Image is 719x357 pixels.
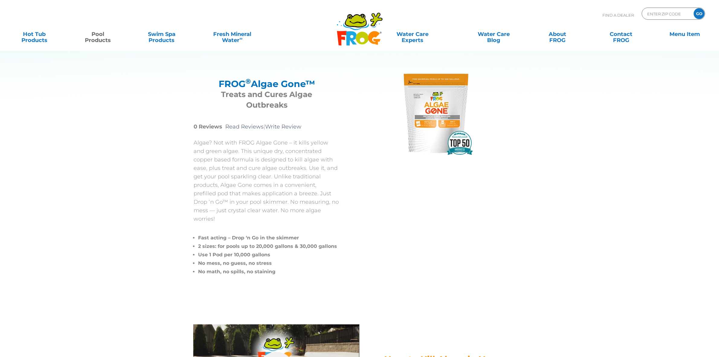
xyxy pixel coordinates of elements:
[198,242,340,251] li: 2 sizes: for pools up to 20,000 gallons & 30,000 gallons
[198,260,272,266] span: No mess, no guess, no stress
[265,123,301,130] a: Write Review
[198,234,340,242] li: Fast acting – Drop ‘n Go in the skimmer
[246,77,251,86] sup: ®
[194,138,340,223] p: Algae? Not with FROG Algae Gone – it kills yellow and green algae. This unique dry, concentrated ...
[133,28,190,40] a: Swim SpaProducts
[529,28,586,40] a: AboutFROG
[656,28,713,40] a: Menu Item
[239,36,242,41] sup: ∞
[198,251,340,259] li: Use 1 Pod per 10,000 gallons
[197,28,268,40] a: Fresh MineralWater∞
[201,79,332,89] h2: FROG Algae Gone™
[194,123,222,130] strong: 0 Reviews
[225,123,264,130] a: Read Reviews
[70,28,126,40] a: PoolProducts
[602,8,634,23] p: Find A Dealer
[201,89,332,110] h3: Treats and Cures Algae Outbreaks
[198,269,275,274] span: No math, no spills, no staining
[593,28,649,40] a: ContactFROG
[367,28,458,40] a: Water CareExperts
[6,28,63,40] a: Hot TubProducts
[694,8,705,19] input: GO
[466,28,522,40] a: Water CareBlog
[647,9,687,18] input: Zip Code Form
[194,122,340,131] p: |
